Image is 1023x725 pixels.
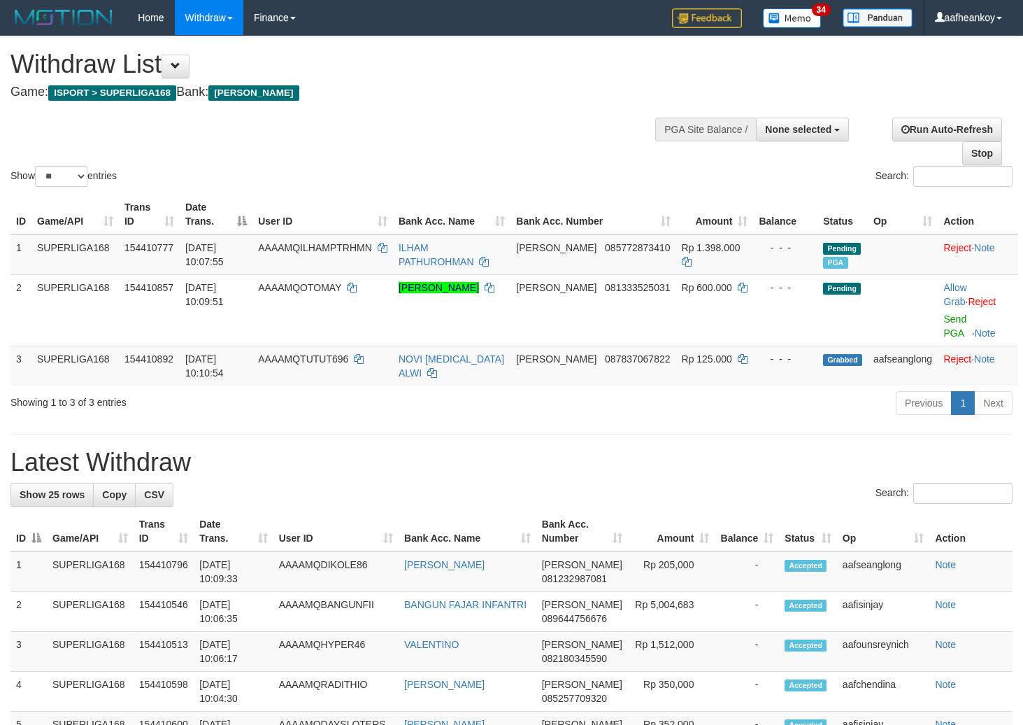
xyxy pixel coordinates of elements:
[194,551,273,592] td: [DATE] 10:09:33
[974,391,1013,415] a: Next
[102,489,127,500] span: Copy
[31,274,119,346] td: SUPERLIGA168
[124,242,173,253] span: 154410777
[194,632,273,672] td: [DATE] 10:06:17
[185,242,224,267] span: [DATE] 10:07:55
[605,242,670,253] span: Copy 085772873410 to clipboard
[935,639,956,650] a: Note
[628,672,715,712] td: Rp 350,000
[134,672,194,712] td: 154410598
[676,195,754,234] th: Amount: activate to sort column ascending
[252,195,393,234] th: User ID: activate to sort column ascending
[868,346,938,386] td: aafseanglong
[843,8,913,27] img: panduan.png
[938,234,1018,275] td: ·
[943,282,968,307] span: ·
[759,281,812,295] div: - - -
[258,353,348,365] span: AAAAMQTUTUT696
[180,195,252,234] th: Date Trans.: activate to sort column descending
[516,353,596,365] span: [PERSON_NAME]
[542,679,622,690] span: [PERSON_NAME]
[208,85,299,101] span: [PERSON_NAME]
[10,85,668,99] h4: Game: Bank:
[273,592,399,632] td: AAAAMQBANGUNFII
[536,512,628,551] th: Bank Acc. Number: activate to sort column ascending
[273,672,399,712] td: AAAAMQRADITHIO
[10,7,117,28] img: MOTION_logo.png
[837,512,930,551] th: Op: activate to sort column ascending
[31,195,119,234] th: Game/API: activate to sort column ascending
[10,195,31,234] th: ID
[10,274,31,346] td: 2
[974,242,995,253] a: Note
[875,166,1013,187] label: Search:
[185,282,224,307] span: [DATE] 10:09:51
[812,3,831,16] span: 34
[823,257,847,269] span: Marked by aafounsreynich
[628,592,715,632] td: Rp 5,004,683
[10,551,47,592] td: 1
[404,599,527,610] a: BANGUN FAJAR INFANTRI
[785,680,827,691] span: Accepted
[951,391,975,415] a: 1
[10,50,668,78] h1: Withdraw List
[938,274,1018,346] td: ·
[682,282,732,293] span: Rp 600.000
[837,632,930,672] td: aafounsreynich
[10,166,117,187] label: Show entries
[715,551,779,592] td: -
[144,489,164,500] span: CSV
[124,282,173,293] span: 154410857
[938,195,1018,234] th: Action
[185,353,224,379] span: [DATE] 10:10:54
[194,672,273,712] td: [DATE] 10:04:30
[31,234,119,275] td: SUPERLIGA168
[134,632,194,672] td: 154410513
[962,141,1002,165] a: Stop
[47,592,134,632] td: SUPERLIGA168
[47,672,134,712] td: SUPERLIGA168
[715,592,779,632] td: -
[975,328,996,339] a: Note
[837,672,930,712] td: aafchendina
[258,282,341,293] span: AAAAMQOTOMAY
[715,632,779,672] td: -
[10,346,31,386] td: 3
[628,512,715,551] th: Amount: activate to sort column ascending
[943,242,971,253] a: Reject
[759,241,812,255] div: - - -
[10,632,47,672] td: 3
[756,118,849,141] button: None selected
[542,653,607,664] span: Copy 082180345590 to clipboard
[124,353,173,365] span: 154410892
[837,592,930,632] td: aafisinjay
[35,166,87,187] select: Showentries
[715,672,779,712] td: -
[913,483,1013,504] input: Search:
[868,195,938,234] th: Op: activate to sort column ascending
[134,592,194,632] td: 154410546
[542,693,607,704] span: Copy 085257709320 to clipboard
[542,573,607,584] span: Copy 081232987081 to clipboard
[20,489,85,500] span: Show 25 rows
[404,559,485,570] a: [PERSON_NAME]
[672,8,742,28] img: Feedback.jpg
[10,449,1013,477] h1: Latest Withdraw
[393,195,510,234] th: Bank Acc. Name: activate to sort column ascending
[399,282,479,293] a: [PERSON_NAME]
[10,483,94,507] a: Show 25 rows
[875,483,1013,504] label: Search:
[892,118,1002,141] a: Run Auto-Refresh
[48,85,176,101] span: ISPORT > SUPERLIGA168
[765,124,831,135] span: None selected
[715,512,779,551] th: Balance: activate to sort column ascending
[93,483,136,507] a: Copy
[913,166,1013,187] input: Search:
[935,599,956,610] a: Note
[47,551,134,592] td: SUPERLIGA168
[47,632,134,672] td: SUPERLIGA168
[682,242,741,253] span: Rp 1.398.000
[134,551,194,592] td: 154410796
[273,551,399,592] td: AAAAMQDIKOLE86
[943,282,966,307] a: Allow Grab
